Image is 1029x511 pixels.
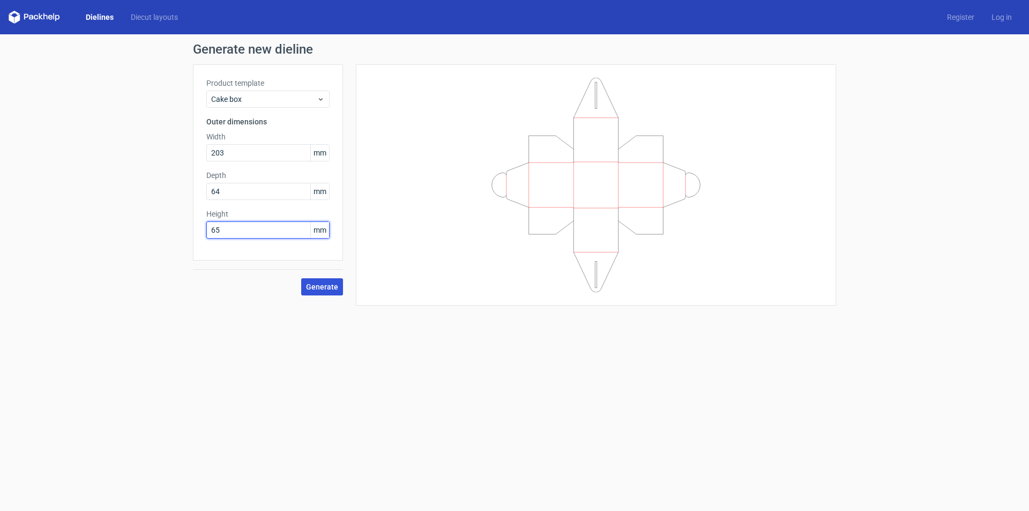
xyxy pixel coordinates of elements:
[206,131,330,142] label: Width
[193,43,836,56] h1: Generate new dieline
[310,145,329,161] span: mm
[122,12,187,23] a: Diecut layouts
[206,116,330,127] h3: Outer dimensions
[310,222,329,238] span: mm
[206,170,330,181] label: Depth
[77,12,122,23] a: Dielines
[938,12,983,23] a: Register
[983,12,1020,23] a: Log in
[306,283,338,291] span: Generate
[206,78,330,88] label: Product template
[211,94,317,105] span: Cake box
[301,278,343,295] button: Generate
[206,209,330,219] label: Height
[310,183,329,199] span: mm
